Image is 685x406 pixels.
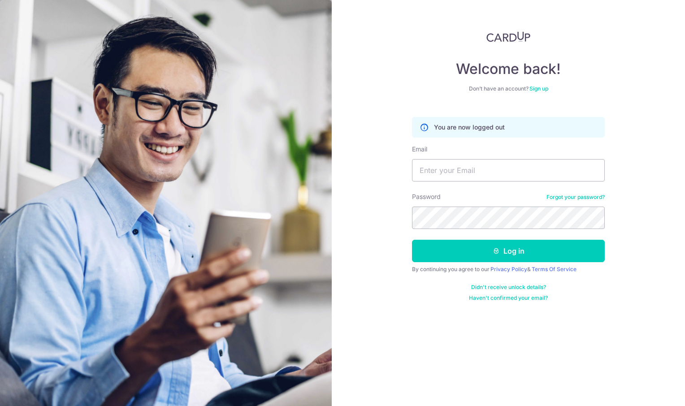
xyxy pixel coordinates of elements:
button: Log in [412,240,605,262]
a: Privacy Policy [490,266,527,272]
a: Haven't confirmed your email? [469,294,548,302]
a: Sign up [529,85,548,92]
p: You are now logged out [434,123,505,132]
h4: Welcome back! [412,60,605,78]
input: Enter your Email [412,159,605,181]
img: CardUp Logo [486,31,530,42]
a: Terms Of Service [532,266,577,272]
div: By continuing you agree to our & [412,266,605,273]
a: Forgot your password? [546,194,605,201]
div: Don’t have an account? [412,85,605,92]
label: Email [412,145,427,154]
label: Password [412,192,441,201]
a: Didn't receive unlock details? [471,284,546,291]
